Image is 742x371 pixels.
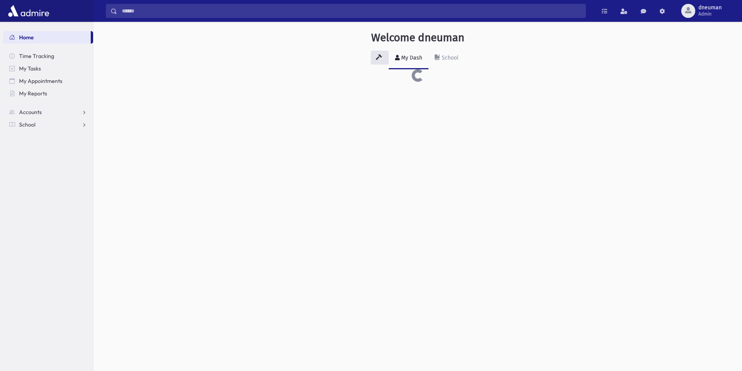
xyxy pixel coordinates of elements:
h3: Welcome dneuman [371,31,464,44]
input: Search [117,4,585,18]
span: Admin [698,11,722,17]
span: dneuman [698,5,722,11]
a: Accounts [3,106,93,118]
a: My Tasks [3,62,93,75]
a: My Dash [389,47,428,69]
span: School [19,121,35,128]
span: My Tasks [19,65,41,72]
div: My Dash [400,55,422,61]
span: Accounts [19,109,42,116]
a: Time Tracking [3,50,93,62]
a: School [3,118,93,131]
span: Time Tracking [19,53,54,60]
span: Home [19,34,34,41]
a: My Appointments [3,75,93,87]
a: My Reports [3,87,93,100]
a: School [428,47,465,69]
a: Home [3,31,91,44]
span: My Reports [19,90,47,97]
div: School [440,55,458,61]
span: My Appointments [19,77,62,84]
img: AdmirePro [6,3,51,19]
